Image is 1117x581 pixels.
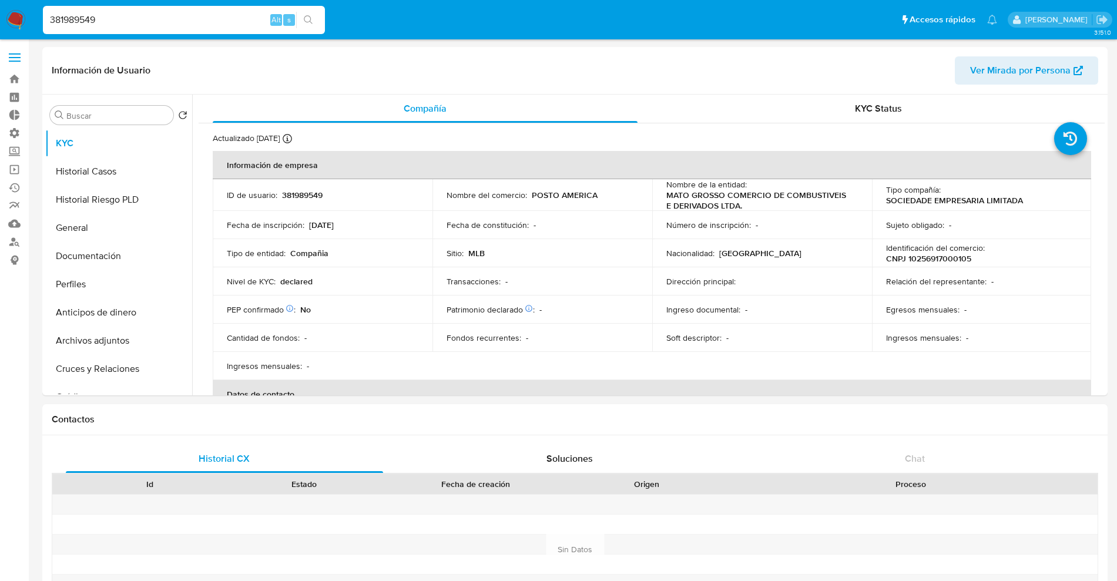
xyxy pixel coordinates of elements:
[886,195,1023,206] p: SOCIEDADE EMPRESARIA LIMITADA
[309,220,334,230] p: [DATE]
[290,248,328,258] p: Compañia
[886,243,985,253] p: Identificación del comercio :
[886,253,971,264] p: CNPJ 10256917000105
[666,276,736,287] p: Dirección principal :
[991,276,994,287] p: -
[505,276,508,287] p: -
[45,355,192,383] button: Cruces y Relaciones
[666,220,751,230] p: Número de inscripción :
[52,414,1098,425] h1: Contactos
[539,304,542,315] p: -
[532,190,598,200] p: POSTO AMERICA
[447,248,464,258] p: Sitio :
[578,478,716,490] div: Origen
[45,298,192,327] button: Anticipos de dinero
[199,452,250,465] span: Historial CX
[227,248,286,258] p: Tipo de entidad :
[390,478,562,490] div: Fecha de creación
[886,333,961,343] p: Ingresos mensuales :
[534,220,536,230] p: -
[886,220,944,230] p: Sujeto obligado :
[213,380,1091,408] th: Datos de contacto
[855,102,902,115] span: KYC Status
[45,129,192,157] button: KYC
[468,248,485,258] p: MLB
[732,478,1089,490] div: Proceso
[526,333,528,343] p: -
[227,333,300,343] p: Cantidad de fondos :
[45,383,192,411] button: Créditos
[52,65,150,76] h1: Información de Usuario
[282,190,323,200] p: 381989549
[45,242,192,270] button: Documentación
[910,14,975,26] span: Accesos rápidos
[546,452,593,465] span: Soluciones
[227,220,304,230] p: Fecha de inscripción :
[404,102,447,115] span: Compañía
[949,220,951,230] p: -
[666,179,747,190] p: Nombre de la entidad :
[227,361,302,371] p: Ingresos mensuales :
[45,270,192,298] button: Perfiles
[966,333,968,343] p: -
[45,214,192,242] button: General
[886,304,960,315] p: Egresos mensuales :
[280,276,313,287] p: declared
[666,333,722,343] p: Soft descriptor :
[55,110,64,120] button: Buscar
[666,304,740,315] p: Ingreso documental :
[970,56,1071,85] span: Ver Mirada por Persona
[756,220,758,230] p: -
[726,333,729,343] p: -
[1096,14,1108,26] a: Salir
[666,248,715,258] p: Nacionalidad :
[447,190,527,200] p: Nombre del comercio :
[886,184,941,195] p: Tipo compañía :
[307,361,309,371] p: -
[905,452,925,465] span: Chat
[45,186,192,214] button: Historial Riesgo PLD
[66,110,169,121] input: Buscar
[235,478,373,490] div: Estado
[45,157,192,186] button: Historial Casos
[886,276,987,287] p: Relación del representante :
[666,190,853,211] p: MATO GROSSO COMERCIO DE COMBUSTIVEIS E DERIVADOS LTDA.
[178,110,187,123] button: Volver al orden por defecto
[447,304,535,315] p: Patrimonio declarado :
[43,12,325,28] input: Buscar usuario o caso...
[447,333,521,343] p: Fondos recurrentes :
[745,304,747,315] p: -
[227,304,296,315] p: PEP confirmado :
[719,248,801,258] p: [GEOGRAPHIC_DATA]
[213,133,280,144] p: Actualizado [DATE]
[300,304,311,315] p: No
[227,190,277,200] p: ID de usuario :
[964,304,967,315] p: -
[45,327,192,355] button: Archivos adjuntos
[304,333,307,343] p: -
[447,276,501,287] p: Transacciones :
[271,14,281,25] span: Alt
[296,12,320,28] button: search-icon
[227,276,276,287] p: Nivel de KYC :
[1025,14,1092,25] p: santiago.sgreco@mercadolibre.com
[447,220,529,230] p: Fecha de constitución :
[81,478,219,490] div: Id
[213,151,1091,179] th: Información de empresa
[987,15,997,25] a: Notificaciones
[287,14,291,25] span: s
[955,56,1098,85] button: Ver Mirada por Persona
